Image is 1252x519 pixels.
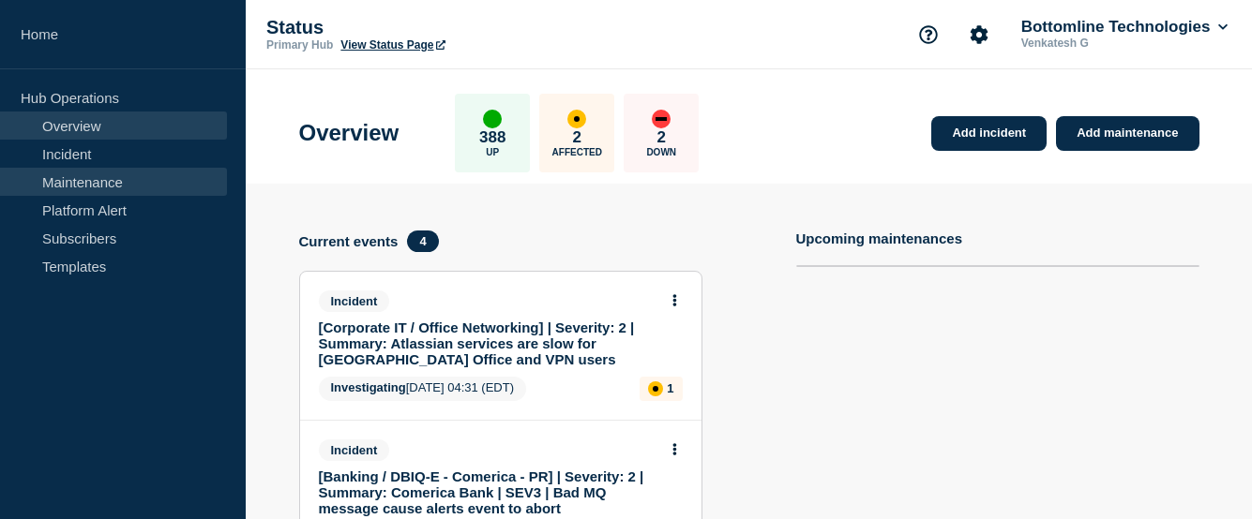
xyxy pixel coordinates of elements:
h1: Overview [299,120,400,146]
h4: Current events [299,233,399,249]
div: affected [567,110,586,128]
p: Venkatesh G [1018,37,1213,50]
div: down [652,110,671,128]
h4: Upcoming maintenances [796,230,963,246]
a: [Banking / DBIQ-E - Comerica - PR] | Severity: 2 | Summary: Comerica Bank | SEV3 | Bad MQ message... [319,468,657,516]
span: Investigating [331,380,406,394]
a: Add incident [931,116,1047,151]
a: View Status Page [340,38,445,52]
div: affected [648,381,663,396]
span: Incident [319,439,390,461]
button: Bottomline Technologies [1018,18,1231,37]
p: Affected [552,147,602,157]
p: Down [646,147,676,157]
div: up [483,110,502,128]
a: [Corporate IT / Office Networking] | Severity: 2 | Summary: Atlassian services are slow for [GEOG... [319,319,657,367]
button: Support [909,15,948,54]
a: Add maintenance [1056,116,1199,151]
p: 388 [479,128,505,147]
button: Account settings [959,15,999,54]
p: 2 [573,128,581,147]
p: Primary Hub [266,38,333,52]
span: 4 [407,230,438,252]
p: 2 [657,128,666,147]
p: Status [266,17,641,38]
p: 1 [667,381,673,395]
span: Incident [319,290,390,312]
span: [DATE] 04:31 (EDT) [319,377,527,401]
p: Up [486,147,499,157]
